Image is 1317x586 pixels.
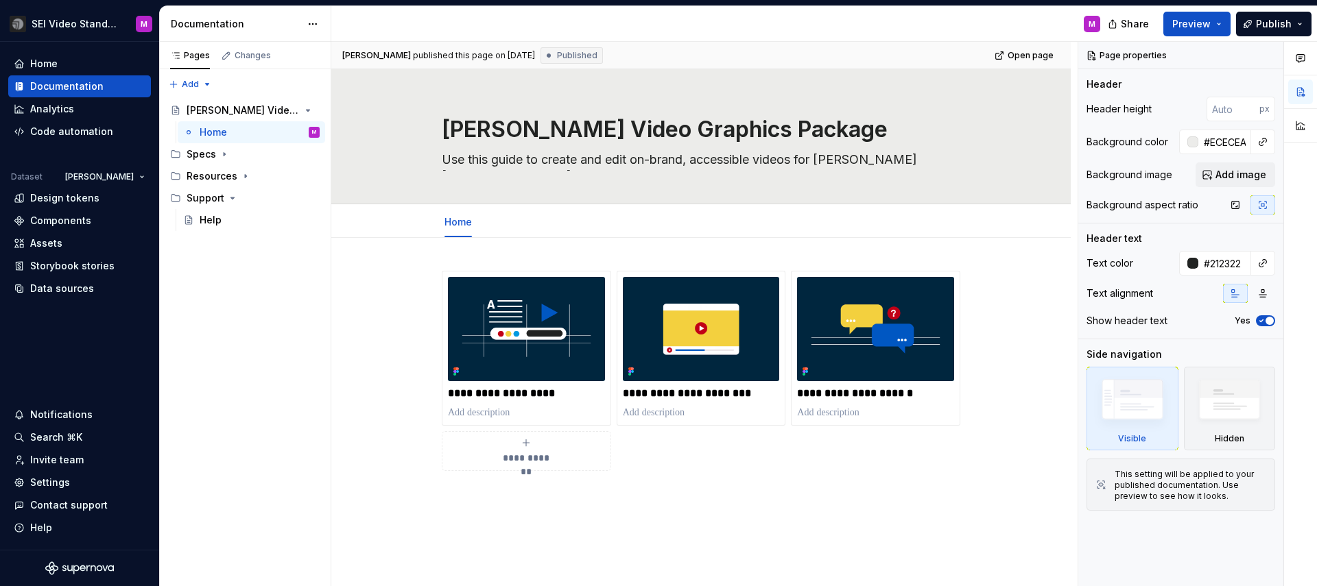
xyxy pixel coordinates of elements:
[8,210,151,232] a: Components
[990,46,1060,65] a: Open page
[8,472,151,493] a: Settings
[30,476,70,489] div: Settings
[165,99,325,121] a: [PERSON_NAME] Video Graphics Package
[182,79,199,90] span: Add
[312,125,316,139] div: M
[235,50,271,61] div: Changes
[165,143,325,165] div: Specs
[413,50,535,61] div: published this page on [DATE]
[8,75,151,97] a: Documentation
[8,426,151,448] button: Search ⌘K
[30,430,82,444] div: Search ⌘K
[1087,102,1152,116] div: Header height
[1256,17,1292,31] span: Publish
[1087,198,1198,212] div: Background aspect ratio
[1115,469,1266,502] div: This setting will be applied to your published documentation. Use preview to see how it looks.
[45,561,114,575] svg: Supernova Logo
[10,16,26,32] img: 3ce36157-9fde-47d2-9eb8-fa8ebb961d3d.png
[1087,347,1162,361] div: Side navigation
[439,207,477,236] div: Home
[30,191,99,205] div: Design tokens
[8,187,151,209] a: Design tokens
[3,9,156,38] button: SEI Video StandardsM
[1163,12,1231,36] button: Preview
[8,232,151,254] a: Assets
[165,99,325,231] div: Page tree
[1087,232,1142,245] div: Header text
[59,167,151,186] button: [PERSON_NAME]
[1101,12,1158,36] button: Share
[30,498,108,512] div: Contact support
[65,171,134,182] span: [PERSON_NAME]
[1235,315,1250,326] label: Yes
[8,255,151,277] a: Storybook stories
[439,149,958,171] textarea: Use this guide to create and edit on-brand, accessible videos for [PERSON_NAME][GEOGRAPHIC_DATA].
[1087,256,1133,270] div: Text color
[8,404,151,426] button: Notifications
[448,277,605,381] img: 3b746d24-9ae6-40fc-bf72-72f0163c0f23.png
[1087,367,1178,450] div: Visible
[30,236,62,250] div: Assets
[1087,77,1122,91] div: Header
[30,453,84,467] div: Invite team
[30,282,94,295] div: Data sources
[557,50,597,61] span: Published
[187,103,300,117] div: [PERSON_NAME] Video Graphics Package
[11,171,43,182] div: Dataset
[8,449,151,471] a: Invite team
[1172,17,1211,31] span: Preview
[623,277,780,381] img: 7715c1fa-cb34-45cb-9244-f3b0a2f6554f.png
[1087,135,1168,149] div: Background color
[1198,251,1251,276] input: Auto
[30,521,52,535] div: Help
[1087,168,1172,182] div: Background image
[30,57,58,71] div: Home
[30,80,104,93] div: Documentation
[171,17,300,31] div: Documentation
[200,125,227,139] div: Home
[30,259,115,273] div: Storybook stories
[170,50,210,61] div: Pages
[797,277,954,381] img: 17e5ad4f-8341-461b-a2e2-71ecbdb87502.png
[32,17,119,31] div: SEI Video Standards
[1121,17,1149,31] span: Share
[1118,433,1146,444] div: Visible
[8,278,151,300] a: Data sources
[1008,50,1054,61] span: Open page
[165,187,325,209] div: Support
[8,494,151,516] button: Contact support
[187,169,237,183] div: Resources
[444,216,472,228] a: Home
[141,19,147,29] div: M
[1089,19,1095,29] div: M
[178,209,325,231] a: Help
[1087,286,1153,300] div: Text alignment
[8,121,151,143] a: Code automation
[1215,433,1244,444] div: Hidden
[1207,97,1259,121] input: Auto
[1215,168,1266,182] span: Add image
[165,75,216,94] button: Add
[178,121,325,143] a: HomeM
[1184,367,1276,450] div: Hidden
[1259,103,1270,114] p: px
[165,165,325,187] div: Resources
[1087,314,1167,328] div: Show header text
[8,53,151,75] a: Home
[30,214,91,228] div: Components
[187,191,224,205] div: Support
[187,147,216,161] div: Specs
[1196,162,1275,187] button: Add image
[1236,12,1312,36] button: Publish
[30,125,113,138] div: Code automation
[30,102,74,116] div: Analytics
[8,98,151,120] a: Analytics
[1198,130,1251,154] input: Auto
[30,408,93,422] div: Notifications
[342,50,411,61] span: [PERSON_NAME]
[439,113,958,146] textarea: [PERSON_NAME] Video Graphics Package
[8,517,151,539] button: Help
[200,213,222,227] div: Help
